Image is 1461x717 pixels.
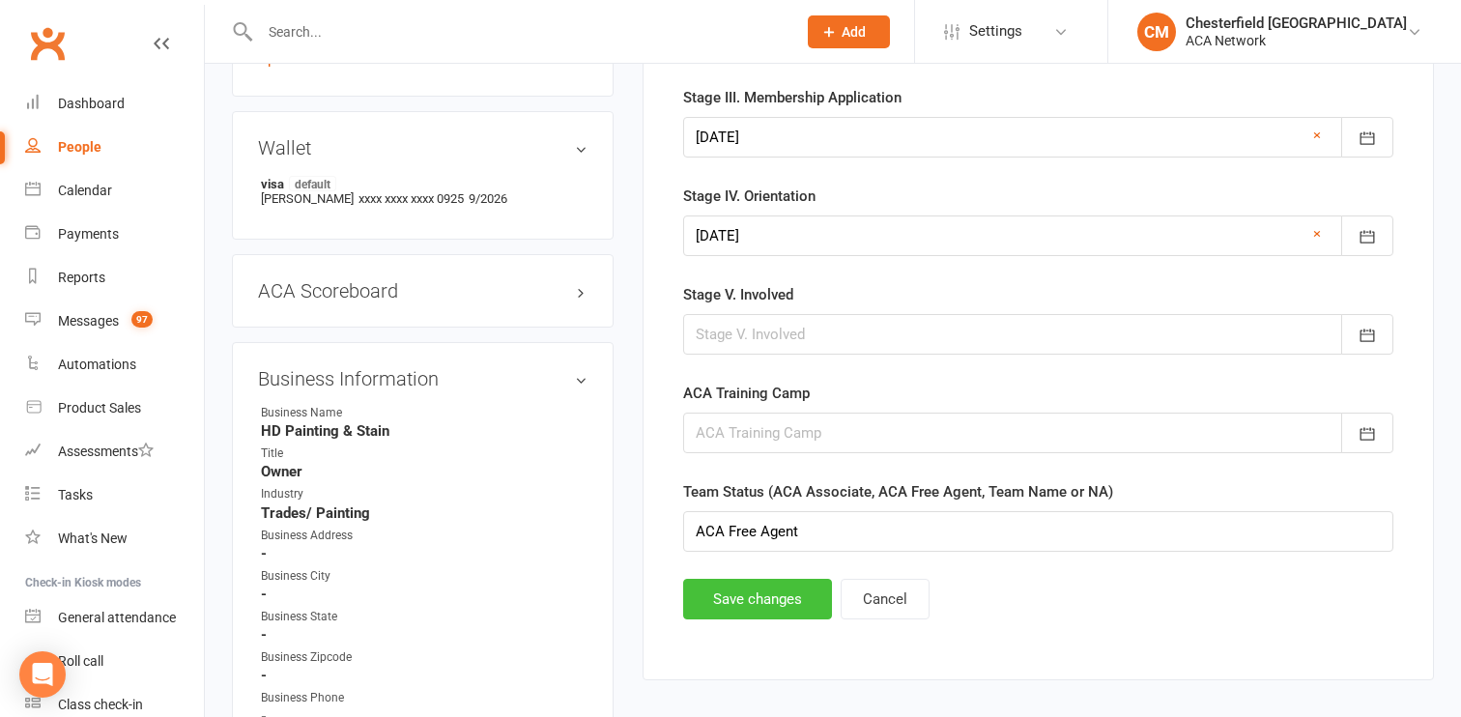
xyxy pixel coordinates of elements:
[25,473,204,517] a: Tasks
[289,176,336,191] span: default
[842,24,866,40] span: Add
[25,430,204,473] a: Assessments
[25,82,204,126] a: Dashboard
[258,173,587,209] li: [PERSON_NAME]
[683,283,793,306] label: Stage V. Involved
[1313,222,1321,245] a: ×
[261,463,587,480] strong: Owner
[25,126,204,169] a: People
[261,667,587,684] strong: -
[261,567,420,586] div: Business City
[58,697,143,712] div: Class check-in
[969,10,1022,53] span: Settings
[25,213,204,256] a: Payments
[58,357,136,372] div: Automations
[261,504,587,522] strong: Trades/ Painting
[261,626,587,644] strong: -
[58,610,176,625] div: General attendance
[58,183,112,198] div: Calendar
[1313,124,1321,147] a: ×
[58,96,125,111] div: Dashboard
[58,313,119,329] div: Messages
[23,19,72,68] a: Clubworx
[1137,13,1176,51] div: CM
[25,343,204,387] a: Automations
[261,586,587,603] strong: -
[258,137,587,158] h3: Wallet
[683,579,832,619] button: Save changes
[261,648,420,667] div: Business Zipcode
[254,18,783,45] input: Search...
[683,185,816,208] label: Stage IV. Orientation
[1186,32,1407,49] div: ACA Network
[841,579,930,619] button: Cancel
[131,311,153,328] span: 97
[261,445,420,463] div: Title
[1186,14,1407,32] div: Chesterfield [GEOGRAPHIC_DATA]
[58,487,93,502] div: Tasks
[683,511,1393,552] input: Team Status (ACA Associate, ACA Free Agent, Team Name or NA)
[58,531,128,546] div: What's New
[25,640,204,683] a: Roll call
[58,400,141,416] div: Product Sales
[58,270,105,285] div: Reports
[261,545,587,562] strong: -
[19,651,66,698] div: Open Intercom Messenger
[258,368,587,389] h3: Business Information
[358,191,464,206] span: xxxx xxxx xxxx 0925
[58,653,103,669] div: Roll call
[58,226,119,242] div: Payments
[683,382,810,405] label: ACA Training Camp
[261,404,420,422] div: Business Name
[683,480,1113,503] label: Team Status (ACA Associate, ACA Free Agent, Team Name or NA)
[25,387,204,430] a: Product Sales
[261,422,587,440] strong: HD Painting & Stain
[25,596,204,640] a: General attendance kiosk mode
[261,485,420,503] div: Industry
[58,139,101,155] div: People
[808,15,890,48] button: Add
[469,191,507,206] span: 9/2026
[25,256,204,300] a: Reports
[258,280,587,301] h3: ACA Scoreboard
[25,517,204,560] a: What's New
[261,527,420,545] div: Business Address
[683,86,902,109] label: Stage III. Membership Application
[261,176,578,191] strong: visa
[261,689,420,707] div: Business Phone
[261,608,420,626] div: Business State
[58,444,154,459] div: Assessments
[25,300,204,343] a: Messages 97
[25,169,204,213] a: Calendar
